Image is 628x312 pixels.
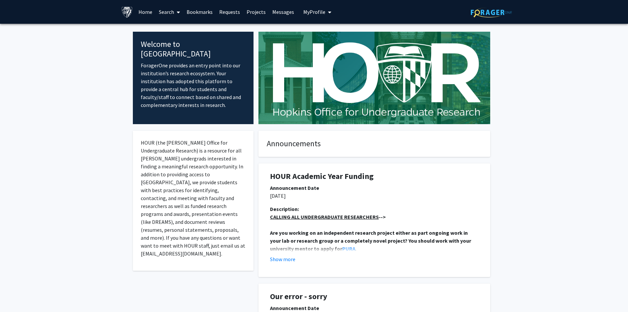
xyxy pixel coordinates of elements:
p: . [270,229,479,253]
h1: Our error - sorry [270,292,479,301]
a: PURA [342,245,355,252]
a: Messages [269,0,297,23]
h4: Welcome to [GEOGRAPHIC_DATA] [141,40,246,59]
button: Show more [270,255,295,263]
strong: Are you working on an independent research project either as part ongoing work in your lab or res... [270,229,472,252]
h4: Announcements [267,139,482,149]
a: Projects [243,0,269,23]
p: HOUR (the [PERSON_NAME] Office for Undergraduate Research) is a resource for all [PERSON_NAME] un... [141,139,246,258]
p: [DATE] [270,192,479,200]
p: ForagerOne provides an entry point into our institution’s research ecosystem. Your institution ha... [141,61,246,109]
iframe: Chat [5,282,28,307]
h1: HOUR Academic Year Funding [270,172,479,181]
u: CALLING ALL UNDERGRADUATE RESEARCHERS [270,214,379,220]
div: Announcement Date [270,304,479,312]
img: Cover Image [258,32,490,124]
div: Description: [270,205,479,213]
a: Search [156,0,183,23]
img: Johns Hopkins University Logo [121,6,133,18]
span: My Profile [303,9,325,15]
strong: --> [270,214,386,220]
a: Home [135,0,156,23]
div: Announcement Date [270,184,479,192]
a: Requests [216,0,243,23]
img: ForagerOne Logo [471,7,512,17]
a: Bookmarks [183,0,216,23]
